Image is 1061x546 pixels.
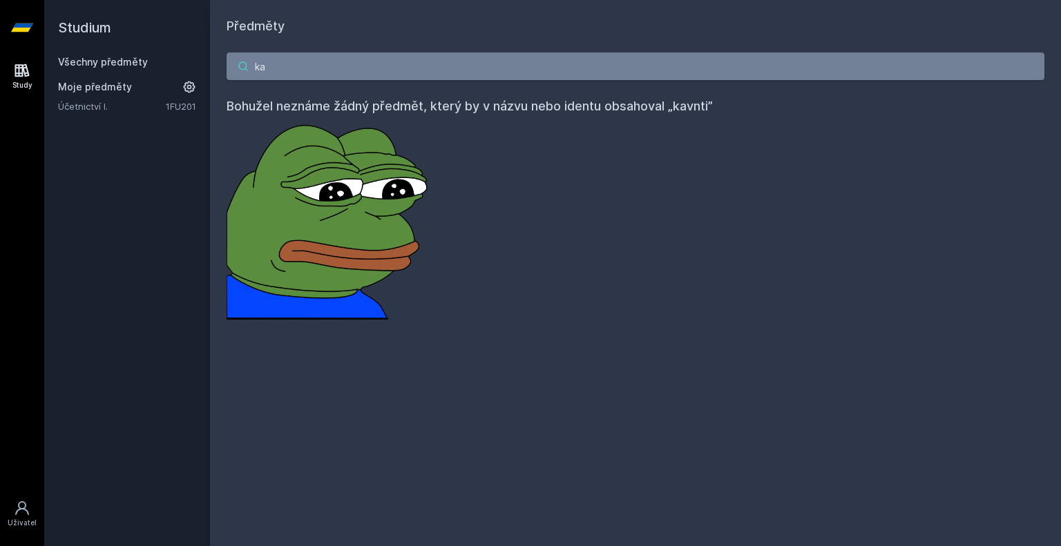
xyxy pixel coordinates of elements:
a: Všechny předměty [58,56,148,68]
span: Moje předměty [58,80,132,94]
a: Uživatel [3,493,41,535]
a: 1FU201 [166,101,196,112]
a: Study [3,55,41,97]
a: Účetnictví I. [58,99,166,113]
img: error_picture.png [227,116,434,320]
div: Study [12,80,32,90]
input: Název nebo ident předmětu… [227,52,1044,80]
h1: Předměty [227,17,1044,36]
h4: Bohužel neznáme žádný předmět, který by v názvu nebo identu obsahoval „kavnti” [227,97,1044,116]
div: Uživatel [8,518,37,528]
